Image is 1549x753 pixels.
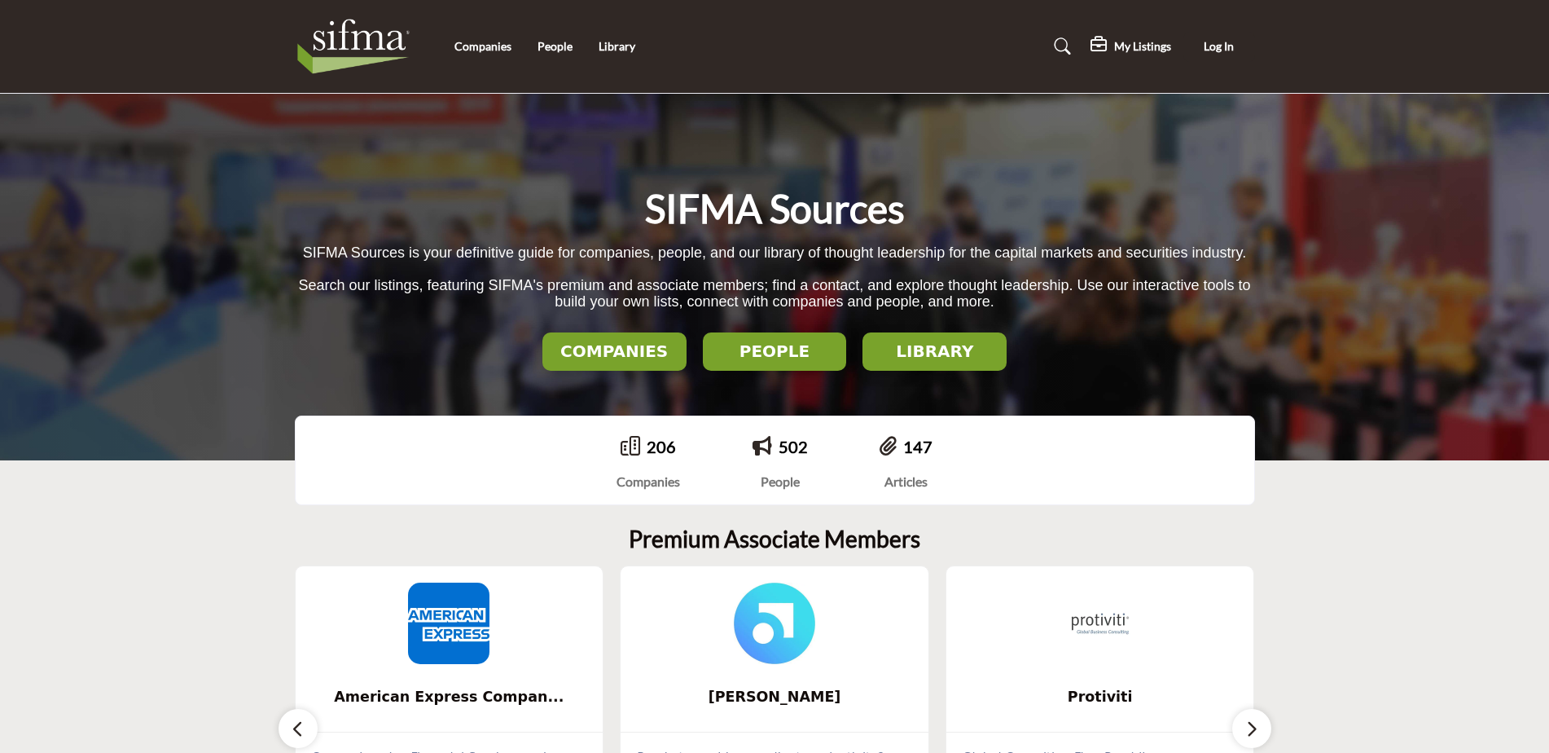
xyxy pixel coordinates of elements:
a: 502 [779,437,808,456]
div: People [753,472,808,491]
b: Protiviti [971,676,1230,719]
div: Companies [617,472,680,491]
button: PEOPLE [703,332,847,371]
b: American Express Company [320,676,579,719]
a: Library [599,39,635,53]
img: Protiviti [1060,583,1141,664]
a: [PERSON_NAME] [621,676,928,719]
h2: COMPANIES [547,341,682,361]
a: People [538,39,573,53]
img: Smarsh [734,583,815,664]
button: Log In [1183,32,1255,62]
a: 206 [647,437,676,456]
span: SIFMA Sources is your definitive guide for companies, people, and our library of thought leadersh... [303,244,1246,261]
h2: LIBRARY [867,341,1002,361]
img: American Express Company [408,583,489,664]
div: My Listings [1090,37,1171,56]
a: American Express Compan... [296,676,603,719]
span: [PERSON_NAME] [645,686,904,707]
a: Search [1038,33,1082,59]
h5: My Listings [1114,39,1171,54]
span: Protiviti [971,686,1230,707]
span: American Express Compan... [320,686,579,707]
button: COMPANIES [542,332,687,371]
div: Articles [880,472,932,491]
b: Smarsh [645,676,904,719]
span: Log In [1204,39,1234,53]
img: Site Logo [295,14,421,79]
button: LIBRARY [862,332,1007,371]
a: Protiviti [946,676,1254,719]
h2: Premium Associate Members [629,526,920,553]
a: 147 [903,437,932,456]
a: Companies [454,39,511,53]
h2: PEOPLE [708,341,842,361]
span: Search our listings, featuring SIFMA's premium and associate members; find a contact, and explore... [298,277,1250,310]
h1: SIFMA Sources [645,183,905,234]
